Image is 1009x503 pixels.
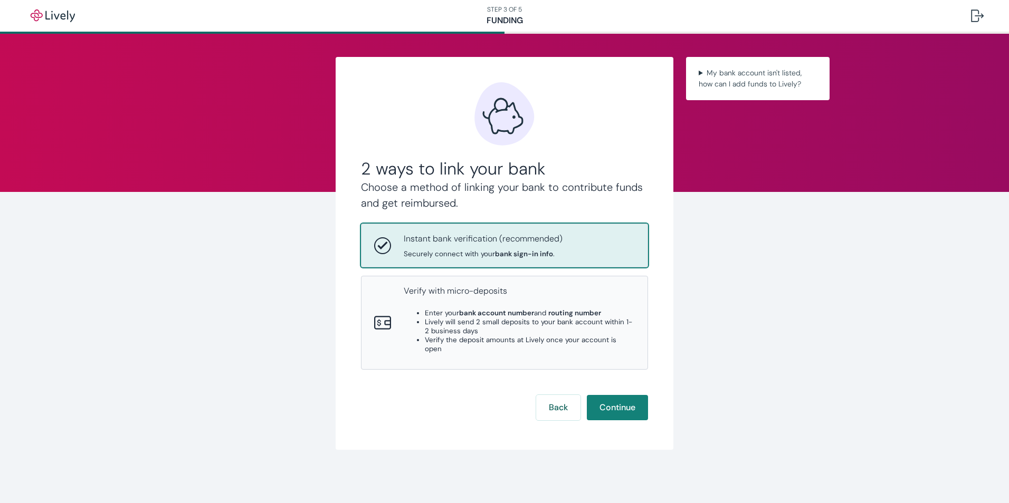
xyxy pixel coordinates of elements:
span: Securely connect with your . [404,249,563,258]
strong: routing number [548,308,601,317]
summary: My bank account isn't listed, how can I add funds to Lively? [694,65,821,92]
button: Log out [963,3,992,28]
p: Verify with micro-deposits [404,285,635,297]
button: Micro-depositsVerify with micro-depositsEnter yourbank account numberand routing numberLively wil... [361,276,648,369]
li: Enter your and [425,308,635,317]
h4: Choose a method of linking your bank to contribute funds and get reimbursed. [361,179,648,211]
p: Instant bank verification (recommended) [404,233,563,245]
li: Lively will send 2 small deposits to your bank account within 1-2 business days [425,317,635,335]
svg: Instant bank verification [374,237,391,254]
button: Continue [587,395,648,420]
button: Back [536,395,580,420]
img: Lively [23,9,82,22]
strong: bank sign-in info [495,249,553,258]
button: Instant bank verificationInstant bank verification (recommended)Securely connect with yourbank si... [361,224,648,267]
li: Verify the deposit amounts at Lively once your account is open [425,335,635,353]
svg: Micro-deposits [374,314,391,331]
h2: 2 ways to link your bank [361,158,648,179]
strong: bank account number [459,308,534,317]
